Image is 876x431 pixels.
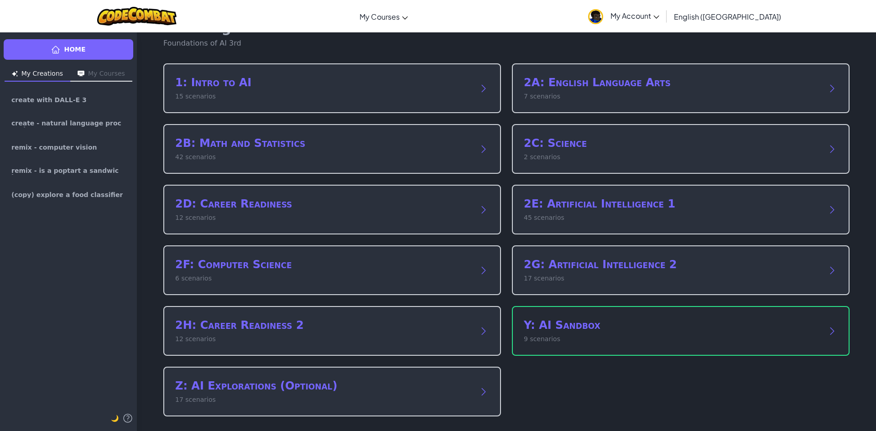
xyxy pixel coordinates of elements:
span: (copy) explore a food classifier [11,192,123,198]
a: create - natural language processing [4,113,133,135]
p: 9 scenarios [524,334,819,344]
p: 17 scenarios [524,274,819,283]
img: CodeCombat logo [97,7,177,26]
h2: 2F: Computer Science [175,257,471,272]
a: My Account [584,2,664,31]
span: remix - is a poptart a sandwich? [11,167,125,175]
a: Home [4,39,133,60]
button: 🌙 [111,413,119,424]
h2: Z: AI Explorations (Optional) [175,379,471,393]
img: Icon [78,71,84,77]
p: 15 scenarios [175,92,471,101]
p: 12 scenarios [175,213,471,223]
p: 17 scenarios [175,395,471,405]
h2: 2B: Math and Statistics [175,136,471,151]
span: My Account [610,11,659,21]
img: avatar [588,9,603,24]
h2: 2G: Artificial Intelligence 2 [524,257,819,272]
a: create with DALL-E 3 [4,89,133,111]
a: remix - is a poptart a sandwich? [4,160,133,182]
h2: 1: Intro to AI [175,75,471,90]
a: (copy) explore a food classifier [4,184,133,206]
span: remix - computer vision [11,144,97,151]
p: 7 scenarios [524,92,819,101]
p: 42 scenarios [175,152,471,162]
a: remix - computer vision [4,136,133,158]
span: English ([GEOGRAPHIC_DATA]) [674,12,781,21]
h2: 2D: Career Readiness [175,197,471,211]
h2: 2H: Career Readiness 2 [175,318,471,332]
p: 2 scenarios [524,152,819,162]
p: 45 scenarios [524,213,819,223]
h2: 2E: Artificial Intelligence 1 [524,197,819,211]
button: My Courses [70,67,132,82]
span: create with DALL-E 3 [11,97,87,103]
button: My Creations [5,67,70,82]
span: Home [64,45,85,54]
img: Icon [12,71,18,77]
p: 6 scenarios [175,274,471,283]
a: English ([GEOGRAPHIC_DATA]) [669,4,786,29]
p: 12 scenarios [175,334,471,344]
h2: Y: AI Sandbox [524,318,819,332]
h2: 2A: English Language Arts [524,75,819,90]
h2: 2C: Science [524,136,819,151]
span: 🌙 [111,415,119,422]
p: Foundations of AI 3rd [163,38,301,49]
span: create - natural language processing [11,120,125,127]
a: My Courses [355,4,412,29]
span: My Courses [360,12,400,21]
